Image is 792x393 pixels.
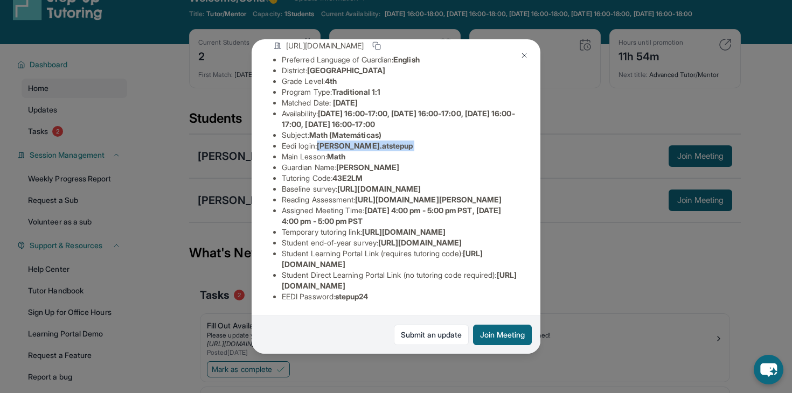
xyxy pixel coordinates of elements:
li: Guardian Name : [282,162,519,173]
span: [DATE] 4:00 pm - 5:00 pm PST, [DATE] 4:00 pm - 5:00 pm PST [282,206,501,226]
span: 43E2LM [332,173,363,183]
li: Temporary tutoring link : [282,227,519,237]
span: 4th [325,76,337,86]
li: EEDI Password : [282,291,519,302]
span: Math (Matemáticas) [309,130,381,139]
span: [PERSON_NAME].atstepup [317,141,413,150]
span: [DATE] [333,98,358,107]
li: District: [282,65,519,76]
li: Student Direct Learning Portal Link (no tutoring code required) : [282,270,519,291]
span: English [393,55,420,64]
span: [URL][DOMAIN_NAME] [378,238,462,247]
li: Reading Assessment : [282,194,519,205]
li: Availability: [282,108,519,130]
span: Traditional 1:1 [332,87,380,96]
span: [DATE] 16:00-17:00, [DATE] 16:00-17:00, [DATE] 16:00-17:00, [DATE] 16:00-17:00 [282,109,515,129]
li: Student Learning Portal Link (requires tutoring code) : [282,248,519,270]
span: [URL][DOMAIN_NAME] [337,184,421,193]
button: chat-button [754,355,783,384]
span: Math [327,152,345,161]
img: Close Icon [520,51,529,60]
span: [GEOGRAPHIC_DATA] [307,66,385,75]
li: Student end-of-year survey : [282,237,519,248]
li: Subject : [282,130,519,141]
span: [URL][DOMAIN_NAME] [286,40,364,51]
li: Preferred Language of Guardian: [282,54,519,65]
li: Grade Level: [282,76,519,87]
span: [URL][DOMAIN_NAME][PERSON_NAME] [355,195,502,204]
span: stepup24 [335,292,369,301]
span: [PERSON_NAME] [336,163,399,172]
li: Eedi login : [282,141,519,151]
li: Tutoring Code : [282,173,519,184]
button: Copy link [370,39,383,52]
li: Assigned Meeting Time : [282,205,519,227]
a: Submit an update [394,325,469,345]
li: Program Type: [282,87,519,97]
li: Matched Date: [282,97,519,108]
li: Baseline survey : [282,184,519,194]
button: Join Meeting [473,325,532,345]
span: [URL][DOMAIN_NAME] [362,227,446,236]
li: Main Lesson : [282,151,519,162]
